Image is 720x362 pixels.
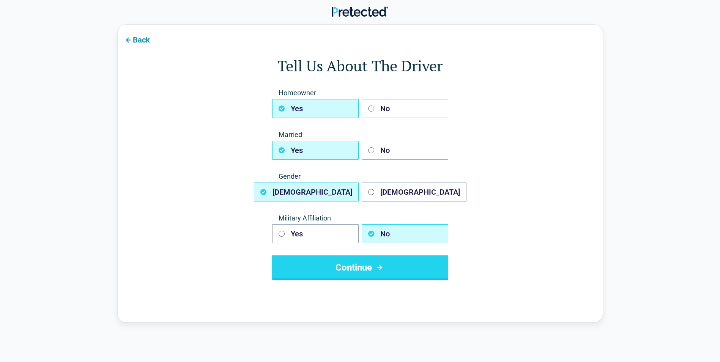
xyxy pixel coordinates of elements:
[362,183,466,201] button: [DEMOGRAPHIC_DATA]
[272,141,359,160] button: Yes
[362,99,448,118] button: No
[272,224,359,243] button: Yes
[362,141,448,160] button: No
[272,88,448,98] span: Homeowner
[272,99,359,118] button: Yes
[254,183,359,201] button: [DEMOGRAPHIC_DATA]
[272,172,448,181] span: Gender
[272,130,448,139] span: Married
[148,55,572,76] h1: Tell Us About The Driver
[272,255,448,280] button: Continue
[362,224,448,243] button: No
[118,31,156,48] button: Back
[272,214,448,223] span: Military Affiliation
